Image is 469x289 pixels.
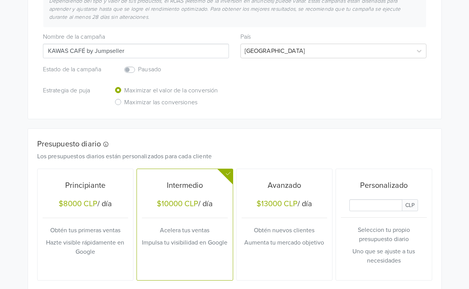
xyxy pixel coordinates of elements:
[142,181,228,190] h5: Intermedio
[43,238,128,256] p: Hazte visible rápidamente en Google
[59,199,97,209] div: $8000 CLP
[402,199,418,211] span: CLP
[43,44,229,58] input: Campaign name
[341,225,427,244] p: Seleccion tu propio presupuesto diario
[43,33,229,41] h6: Nombre de la campaña
[124,99,197,106] h6: Maximizar las conversiones
[237,169,332,280] button: Avanzado$13000 CLP/ díaObtén nuevos clientesAumenta tu mercado objetivo
[142,226,228,235] p: Acelera tus ventas
[38,169,133,280] button: Principiante$8000 CLP/ díaObtén tus primeras ventasHazte visible rápidamente en Google
[349,199,402,211] input: Daily Custom Budget
[341,181,427,190] h5: Personalizado
[31,152,426,161] div: Los presupuestos diarios están personalizados para cada cliente
[242,238,327,247] p: Aumenta tu mercado objetivo
[157,199,198,209] div: $10000 CLP
[37,140,421,149] h5: Presupuesto diario
[43,226,128,235] p: Obtén tus primeras ventas
[137,169,233,280] button: Intermedio$10000 CLP/ díaAcelera tus ventasImpulsa tu visibilidad en Google
[142,199,228,210] h5: / día
[43,87,103,94] h6: Estrategia de puja
[43,66,103,73] h6: Estado de la campaña
[240,33,426,41] h6: País
[124,87,218,94] h6: Maximizar el valor de la conversión
[242,226,327,235] p: Obtén nuevos clientes
[43,199,128,210] h5: / día
[341,247,427,265] p: Uno que se ajuste a tus necesidades
[242,181,327,190] h5: Avanzado
[43,181,128,190] h5: Principiante
[138,66,204,73] h6: Pausado
[257,199,298,209] div: $13000 CLP
[142,238,228,247] p: Impulsa tu visibilidad en Google
[336,169,432,280] button: PersonalizadoDaily Custom BudgetCLPSeleccion tu propio presupuesto diarioUno que se ajuste a tus ...
[242,199,327,210] h5: / día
